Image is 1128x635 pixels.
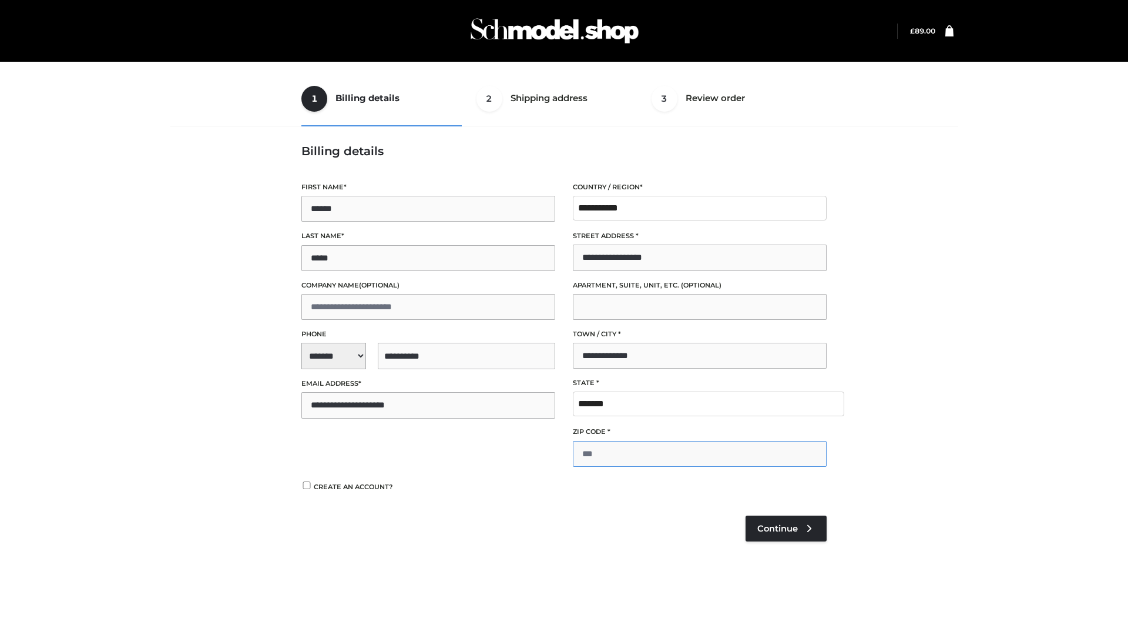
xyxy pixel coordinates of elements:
span: Continue [757,523,798,534]
label: Town / City [573,329,827,340]
span: Create an account? [314,483,393,491]
span: £ [910,26,915,35]
label: First name [301,182,555,193]
label: Company name [301,280,555,291]
label: Apartment, suite, unit, etc. [573,280,827,291]
h3: Billing details [301,144,827,158]
input: Create an account? [301,482,312,489]
label: Email address [301,378,555,389]
label: ZIP Code [573,426,827,437]
bdi: 89.00 [910,26,935,35]
a: Continue [746,516,827,542]
img: Schmodel Admin 964 [466,8,643,54]
label: State [573,377,827,389]
span: (optional) [359,281,399,289]
label: Street address [573,230,827,242]
label: Country / Region [573,182,827,193]
a: £89.00 [910,26,935,35]
label: Phone [301,329,555,340]
label: Last name [301,230,555,242]
span: (optional) [681,281,721,289]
